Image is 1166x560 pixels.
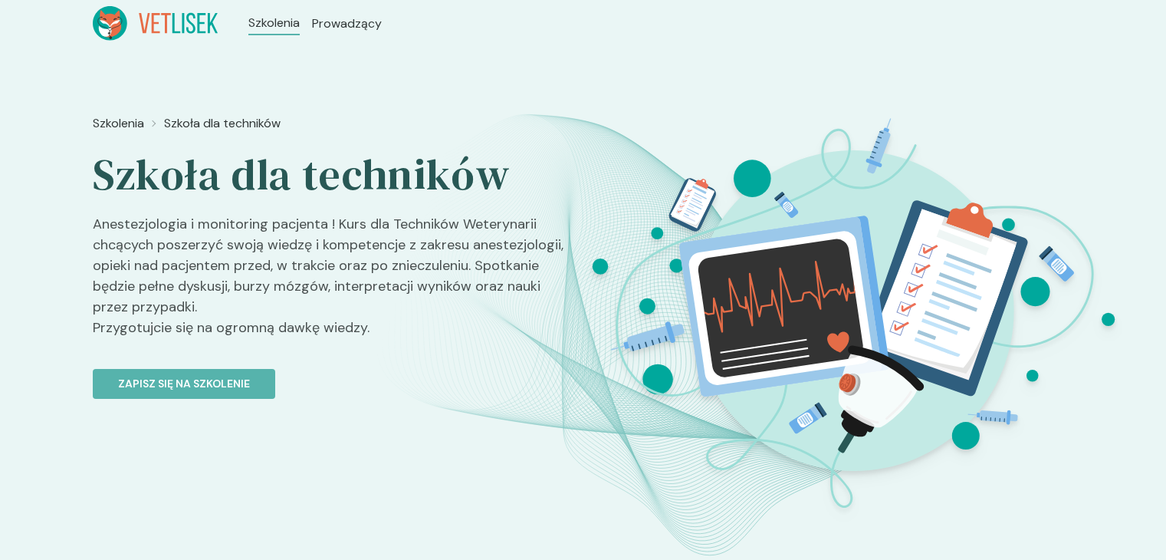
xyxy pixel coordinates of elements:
a: Szkolenia [93,114,144,133]
a: Szkoła dla techników [164,114,281,133]
a: Szkolenia [248,14,300,32]
p: Zapisz się na szkolenie [118,376,250,392]
button: Zapisz się na szkolenie [93,369,275,399]
a: Zapisz się na szkolenie [93,351,571,399]
h2: Szkoła dla techników [93,148,571,202]
a: Prowadzący [312,15,382,33]
img: Z2B_E5bqstJ98k06_Technicy_BT.svg [581,108,1125,517]
p: Anestezjologia i monitoring pacjenta ! Kurs dla Techników Weterynarii chcących poszerzyć swoją wi... [93,214,571,351]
